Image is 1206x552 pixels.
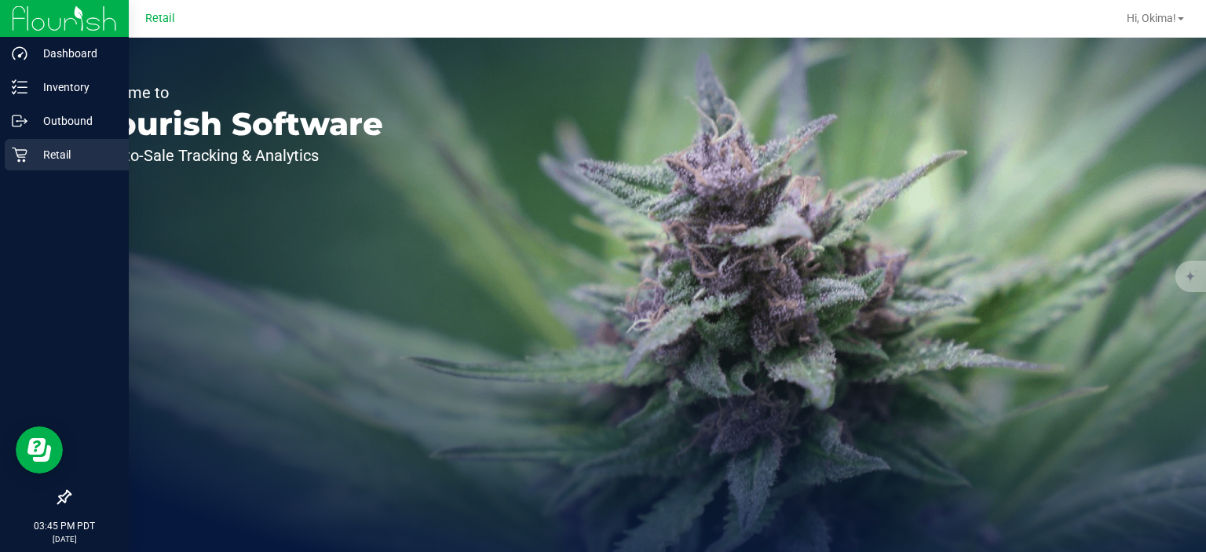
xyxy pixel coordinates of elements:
span: Retail [145,12,175,25]
span: Hi, Okima! [1127,12,1176,24]
p: [DATE] [7,533,122,545]
p: Welcome to [85,85,383,101]
p: Flourish Software [85,108,383,140]
inline-svg: Outbound [12,113,27,129]
p: Dashboard [27,44,122,63]
iframe: Resource center [16,426,63,473]
p: Outbound [27,111,122,130]
p: Retail [27,145,122,164]
inline-svg: Retail [12,147,27,163]
p: Inventory [27,78,122,97]
p: 03:45 PM PDT [7,519,122,533]
inline-svg: Inventory [12,79,27,95]
p: Seed-to-Sale Tracking & Analytics [85,148,383,163]
inline-svg: Dashboard [12,46,27,61]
